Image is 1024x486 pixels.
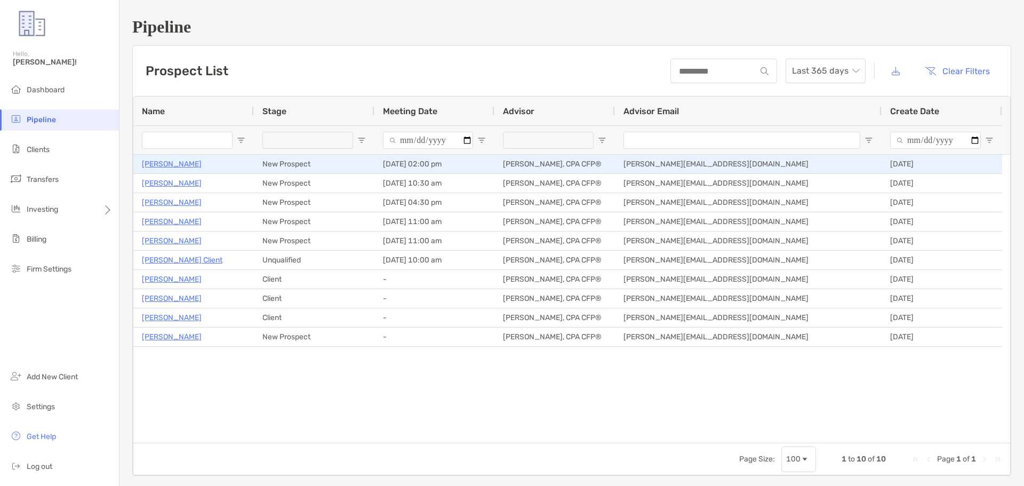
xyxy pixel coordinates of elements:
[503,106,534,116] span: Advisor
[963,455,970,464] span: of
[882,232,1002,250] div: [DATE]
[615,193,882,212] div: [PERSON_NAME][EMAIL_ADDRESS][DOMAIN_NAME]
[792,59,859,83] span: Last 365 days
[890,106,939,116] span: Create Date
[10,400,22,412] img: settings icon
[237,136,245,145] button: Open Filter Menu
[615,212,882,231] div: [PERSON_NAME][EMAIL_ADDRESS][DOMAIN_NAME]
[142,330,202,344] a: [PERSON_NAME]
[254,328,374,346] div: New Prospect
[615,308,882,327] div: [PERSON_NAME][EMAIL_ADDRESS][DOMAIN_NAME]
[494,251,615,269] div: [PERSON_NAME], CPA CFP®
[494,174,615,193] div: [PERSON_NAME], CPA CFP®
[494,212,615,231] div: [PERSON_NAME], CPA CFP®
[10,83,22,95] img: dashboard icon
[10,429,22,442] img: get-help icon
[374,289,494,308] div: -
[911,455,920,464] div: First Page
[615,328,882,346] div: [PERSON_NAME][EMAIL_ADDRESS][DOMAIN_NAME]
[494,270,615,289] div: [PERSON_NAME], CPA CFP®
[27,85,65,94] span: Dashboard
[27,145,50,154] span: Clients
[142,132,233,149] input: Name Filter Input
[254,289,374,308] div: Client
[142,234,202,248] a: [PERSON_NAME]
[615,270,882,289] div: [PERSON_NAME][EMAIL_ADDRESS][DOMAIN_NAME]
[254,308,374,327] div: Client
[494,155,615,173] div: [PERSON_NAME], CPA CFP®
[494,328,615,346] div: [PERSON_NAME], CPA CFP®
[615,155,882,173] div: [PERSON_NAME][EMAIL_ADDRESS][DOMAIN_NAME]
[494,308,615,327] div: [PERSON_NAME], CPA CFP®
[13,58,113,67] span: [PERSON_NAME]!
[27,235,46,244] span: Billing
[374,212,494,231] div: [DATE] 11:00 am
[374,328,494,346] div: -
[882,251,1002,269] div: [DATE]
[865,136,873,145] button: Open Filter Menu
[142,157,202,171] p: [PERSON_NAME]
[10,142,22,155] img: clients icon
[937,455,955,464] span: Page
[857,455,866,464] span: 10
[882,289,1002,308] div: [DATE]
[882,308,1002,327] div: [DATE]
[739,455,775,464] div: Page Size:
[615,232,882,250] div: [PERSON_NAME][EMAIL_ADDRESS][DOMAIN_NAME]
[985,136,994,145] button: Open Filter Menu
[27,372,78,381] span: Add New Client
[882,328,1002,346] div: [DATE]
[623,106,679,116] span: Advisor Email
[374,308,494,327] div: -
[142,106,165,116] span: Name
[142,177,202,190] p: [PERSON_NAME]
[374,174,494,193] div: [DATE] 10:30 am
[142,196,202,209] a: [PERSON_NAME]
[615,251,882,269] div: [PERSON_NAME][EMAIL_ADDRESS][DOMAIN_NAME]
[993,455,1002,464] div: Last Page
[882,212,1002,231] div: [DATE]
[374,251,494,269] div: [DATE] 10:00 am
[357,136,366,145] button: Open Filter Menu
[374,232,494,250] div: [DATE] 11:00 am
[146,63,228,78] h3: Prospect List
[254,174,374,193] div: New Prospect
[882,270,1002,289] div: [DATE]
[27,432,56,441] span: Get Help
[848,455,855,464] span: to
[623,132,860,149] input: Advisor Email Filter Input
[924,455,933,464] div: Previous Page
[27,115,56,124] span: Pipeline
[374,155,494,173] div: [DATE] 02:00 pm
[971,455,976,464] span: 1
[615,174,882,193] div: [PERSON_NAME][EMAIL_ADDRESS][DOMAIN_NAME]
[10,232,22,245] img: billing icon
[262,106,286,116] span: Stage
[383,106,437,116] span: Meeting Date
[882,193,1002,212] div: [DATE]
[254,212,374,231] div: New Prospect
[142,273,202,286] a: [PERSON_NAME]
[374,193,494,212] div: [DATE] 04:30 pm
[254,232,374,250] div: New Prospect
[781,447,816,472] div: Page Size
[27,462,52,471] span: Log out
[374,270,494,289] div: -
[142,253,222,267] p: [PERSON_NAME] Client
[10,172,22,185] img: transfers icon
[142,215,202,228] a: [PERSON_NAME]
[494,289,615,308] div: [PERSON_NAME], CPA CFP®
[917,59,998,83] button: Clear Filters
[10,202,22,215] img: investing icon
[10,113,22,125] img: pipeline icon
[10,459,22,472] img: logout icon
[786,455,801,464] div: 100
[10,370,22,383] img: add_new_client icon
[142,292,202,305] a: [PERSON_NAME]
[254,251,374,269] div: Unqualified
[27,402,55,411] span: Settings
[254,193,374,212] div: New Prospect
